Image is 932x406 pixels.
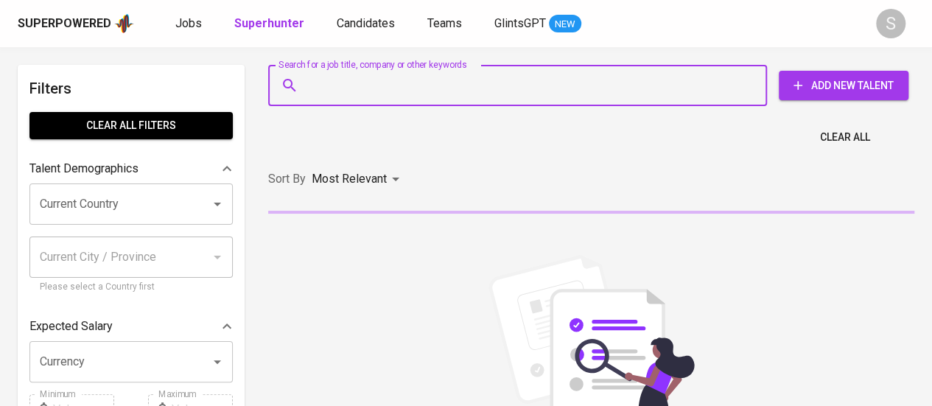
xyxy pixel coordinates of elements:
span: Clear All filters [41,116,221,135]
button: Clear All [814,124,876,151]
p: Talent Demographics [29,160,139,178]
button: Clear All filters [29,112,233,139]
span: Add New Talent [791,77,897,95]
span: NEW [549,17,581,32]
button: Add New Talent [779,71,908,100]
h6: Filters [29,77,233,100]
p: Expected Salary [29,318,113,335]
a: Teams [427,15,465,33]
a: Candidates [337,15,398,33]
a: Jobs [175,15,205,33]
p: Please select a Country first [40,280,223,295]
a: GlintsGPT NEW [494,15,581,33]
b: Superhunter [234,16,304,30]
img: app logo [114,13,134,35]
div: Talent Demographics [29,154,233,183]
p: Sort By [268,170,306,188]
span: Candidates [337,16,395,30]
p: Most Relevant [312,170,387,188]
div: Most Relevant [312,166,404,193]
span: Clear All [820,128,870,147]
span: Teams [427,16,462,30]
a: Superhunter [234,15,307,33]
div: Superpowered [18,15,111,32]
a: Superpoweredapp logo [18,13,134,35]
button: Open [207,351,228,372]
div: S [876,9,905,38]
span: GlintsGPT [494,16,546,30]
button: Open [207,194,228,214]
div: Expected Salary [29,312,233,341]
span: Jobs [175,16,202,30]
